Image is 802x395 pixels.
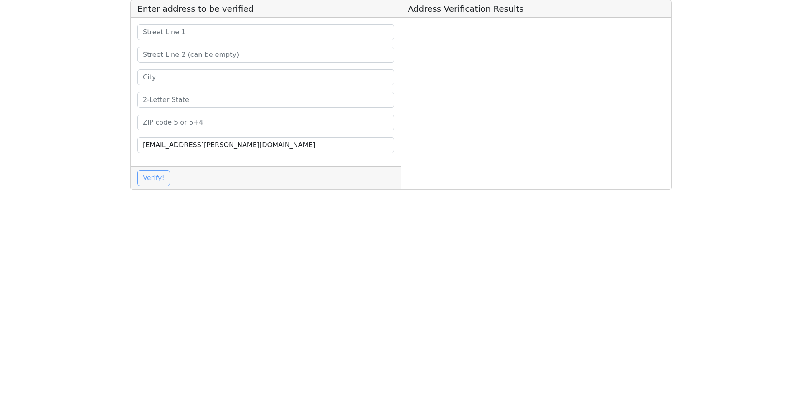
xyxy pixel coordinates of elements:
[401,0,672,18] h5: Address Verification Results
[137,115,394,130] input: ZIP code 5 or 5+4
[137,47,394,63] input: Street Line 2 (can be empty)
[131,0,401,18] h5: Enter address to be verified
[137,137,394,153] input: Your Email
[137,69,394,85] input: City
[137,24,394,40] input: Street Line 1
[137,92,394,108] input: 2-Letter State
